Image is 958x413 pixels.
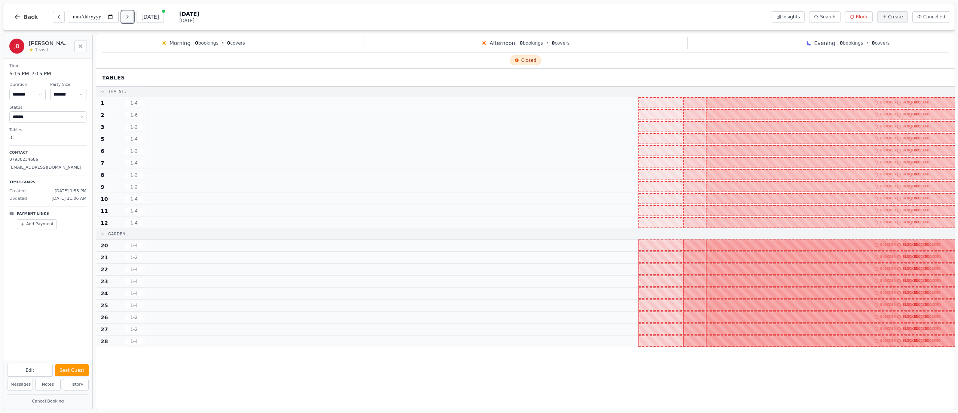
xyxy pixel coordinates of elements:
[9,70,86,78] dd: 5:15 PM – 7:15 PM
[923,14,945,20] span: Cancelled
[552,40,570,46] span: covers
[55,364,89,376] button: Seat Guest
[125,278,143,284] span: 1 - 4
[179,10,199,18] span: [DATE]
[888,14,903,20] span: Create
[125,112,143,118] span: 1 - 6
[101,99,104,107] span: 1
[101,183,104,191] span: 9
[101,111,104,119] span: 2
[52,196,86,202] span: [DATE] 11:06 AM
[101,338,108,345] span: 28
[8,8,44,26] button: Back
[125,184,143,190] span: 1 - 2
[101,207,108,215] span: 11
[101,278,108,285] span: 23
[125,136,143,142] span: 1 - 4
[9,150,86,156] p: Contact
[17,219,57,229] button: Add Payment
[50,82,86,88] dt: Party Size
[101,326,108,333] span: 27
[125,302,143,308] span: 1 - 4
[227,40,245,46] span: covers
[63,379,89,391] button: History
[782,14,800,20] span: Insights
[872,40,890,46] span: covers
[809,11,840,22] button: Search
[122,11,134,23] button: Next day
[195,40,218,46] span: bookings
[101,266,108,273] span: 22
[125,338,143,344] span: 1 - 4
[125,172,143,178] span: 1 - 2
[125,314,143,320] span: 1 - 2
[74,40,86,52] button: Close
[101,123,104,131] span: 3
[125,196,143,202] span: 1 - 4
[9,105,86,111] dt: Status
[101,171,104,179] span: 8
[101,147,104,155] span: 6
[520,40,523,46] span: 0
[546,40,549,46] span: •
[125,266,143,272] span: 1 - 4
[102,74,125,81] span: Tables
[101,159,104,167] span: 7
[222,40,224,46] span: •
[125,242,143,248] span: 1 - 4
[17,211,49,217] p: Payment Links
[840,40,863,46] span: bookings
[125,326,143,332] span: 1 - 2
[552,40,555,46] span: 0
[227,40,230,46] span: 0
[125,208,143,214] span: 1 - 4
[866,40,869,46] span: •
[179,18,199,24] span: [DATE]
[125,254,143,260] span: 1 - 2
[101,254,108,261] span: 21
[125,100,143,106] span: 1 - 4
[101,290,108,297] span: 24
[521,57,536,63] span: Closed
[101,302,108,309] span: 25
[101,219,108,227] span: 12
[55,188,86,195] span: [DATE] 1:55 PM
[125,160,143,166] span: 1 - 4
[9,134,86,141] dd: 3
[912,11,950,22] button: Cancelled
[856,14,868,20] span: Block
[108,231,131,237] span: Garden ...
[125,124,143,130] span: 1 - 2
[101,314,108,321] span: 26
[101,135,104,143] span: 5
[125,148,143,154] span: 1 - 2
[9,196,27,202] span: Updated
[137,11,164,23] button: [DATE]
[101,242,108,249] span: 20
[9,165,86,171] p: [EMAIL_ADDRESS][DOMAIN_NAME]
[29,39,70,47] h2: [PERSON_NAME] Bak
[9,63,86,69] dt: Time
[9,180,86,185] p: Timestamps
[9,127,86,133] dt: Tables
[489,39,515,47] span: Afternoon
[814,39,835,47] span: Evening
[35,379,61,391] button: Notes
[7,379,33,391] button: Messages
[9,157,86,163] p: 07930234686
[7,364,53,377] button: Edit
[35,47,48,53] span: 1 visit
[108,89,128,94] span: Thai St...
[772,11,805,22] button: Insights
[820,14,835,20] span: Search
[53,11,65,23] button: Previous day
[125,220,143,226] span: 1 - 4
[170,39,191,47] span: Morning
[7,397,89,406] button: Cancel Booking
[872,40,875,46] span: 0
[9,82,46,88] dt: Duration
[877,11,908,22] button: Create
[101,195,108,203] span: 10
[520,40,543,46] span: bookings
[840,40,843,46] span: 0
